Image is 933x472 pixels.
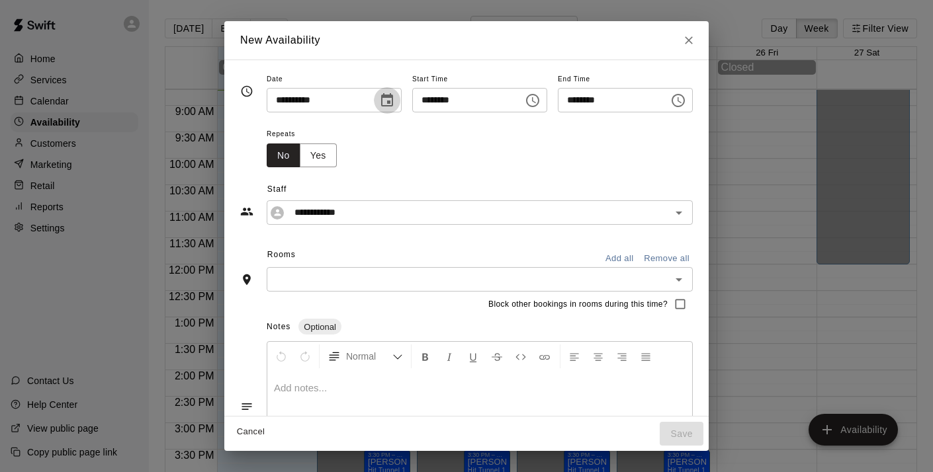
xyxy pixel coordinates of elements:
[519,87,546,114] button: Choose time, selected time is 8:00 AM
[240,273,253,286] svg: Rooms
[267,322,290,331] span: Notes
[267,179,693,200] span: Staff
[488,298,668,311] span: Block other bookings in rooms during this time?
[558,71,693,89] span: End Time
[598,249,641,269] button: Add all
[240,205,253,218] svg: Staff
[462,344,484,368] button: Format Underline
[267,143,300,168] button: No
[240,400,253,413] svg: Notes
[374,87,400,114] button: Choose date, selected date is Sep 21, 2025
[267,250,296,259] span: Rooms
[240,32,320,49] h6: New Availability
[563,344,586,368] button: Left Align
[611,344,633,368] button: Right Align
[300,143,337,168] button: Yes
[240,85,253,98] svg: Timing
[670,270,688,289] button: Open
[438,344,461,368] button: Format Italics
[270,344,292,368] button: Undo
[670,204,688,222] button: Open
[412,71,547,89] span: Start Time
[641,249,693,269] button: Remove all
[346,350,392,363] span: Normal
[635,344,657,368] button: Justify Align
[230,422,272,442] button: Cancel
[533,344,556,368] button: Insert Link
[294,344,316,368] button: Redo
[267,143,337,168] div: outlined button group
[510,344,532,368] button: Insert Code
[267,71,402,89] span: Date
[414,344,437,368] button: Format Bold
[486,344,508,368] button: Format Strikethrough
[267,126,347,143] span: Repeats
[298,322,341,332] span: Optional
[665,87,691,114] button: Choose time, selected time is 8:30 AM
[587,344,609,368] button: Center Align
[322,344,408,368] button: Formatting Options
[677,28,701,52] button: Close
